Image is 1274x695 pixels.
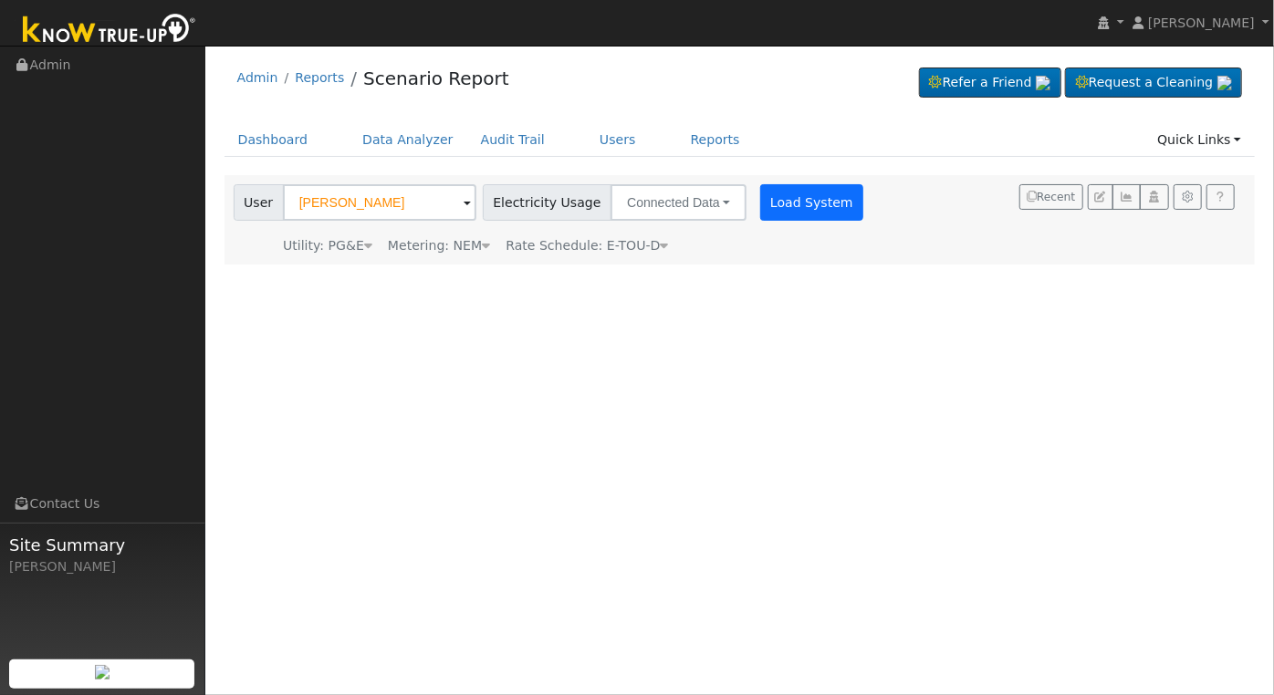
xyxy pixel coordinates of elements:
a: Admin [237,70,278,85]
a: Reports [295,70,344,85]
a: Users [586,123,650,157]
div: [PERSON_NAME] [9,557,195,576]
span: [PERSON_NAME] [1148,16,1255,30]
a: Audit Trail [467,123,559,157]
a: Scenario Report [363,67,509,89]
span: Site Summary [9,533,195,557]
a: Refer a Friend [919,67,1061,99]
a: Quick Links [1143,123,1255,157]
img: retrieve [1217,76,1232,90]
a: Dashboard [225,123,322,157]
img: Know True-Up [14,10,205,51]
a: Reports [677,123,754,157]
a: Request a Cleaning [1065,67,1242,99]
a: Data Analyzer [349,123,467,157]
img: retrieve [95,665,110,679]
img: retrieve [1036,76,1050,90]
